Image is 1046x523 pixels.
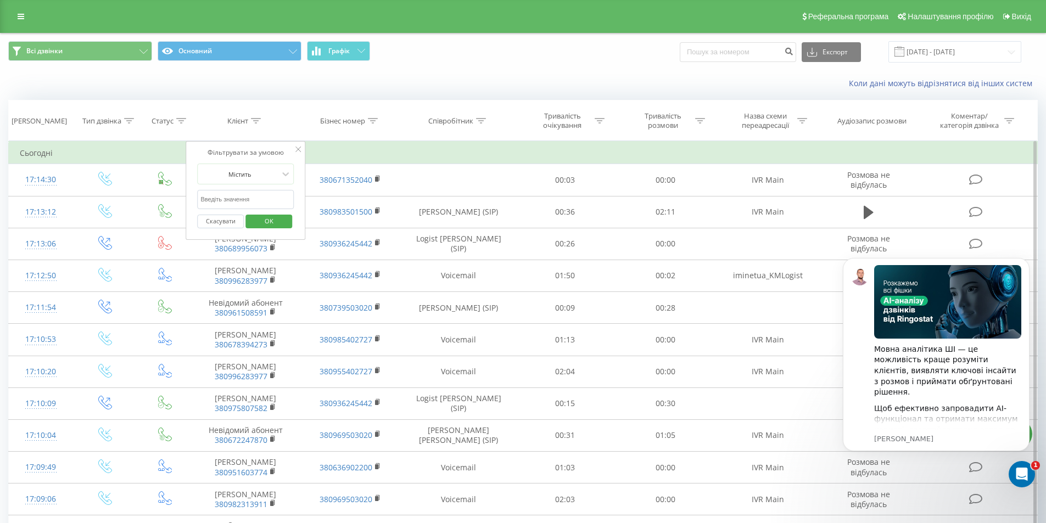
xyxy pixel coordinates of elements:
[193,292,298,324] td: Невідомий абонент
[515,292,616,324] td: 00:09
[320,366,372,376] a: 380955402727
[20,329,62,350] div: 17:10:53
[402,228,515,260] td: Logist [PERSON_NAME] (SIP)
[715,196,820,228] td: IVR Main
[20,169,62,190] div: 17:14:30
[847,233,890,254] span: Розмова не відбулась
[215,339,267,350] a: 380678394273
[616,324,716,356] td: 00:00
[307,41,370,61] button: Графік
[616,164,716,196] td: 00:00
[198,147,294,158] div: Фільтрувати за умовою
[320,175,372,185] a: 380671352040
[20,201,62,223] div: 17:13:12
[227,116,248,126] div: Клієнт
[20,488,62,510] div: 17:09:06
[26,47,63,55] span: Всі дзвінки
[634,111,692,130] div: Тривалість розмови
[193,228,298,260] td: [PERSON_NAME]
[215,371,267,381] a: 380996283977
[515,483,616,515] td: 02:03
[20,361,62,383] div: 17:10:20
[193,324,298,356] td: [PERSON_NAME]
[402,419,515,451] td: [PERSON_NAME] [PERSON_NAME] (SIP)
[1012,12,1031,21] span: Вихід
[198,190,294,209] input: Введіть значення
[515,164,616,196] td: 00:03
[533,111,592,130] div: Тривалість очікування
[616,260,716,291] td: 00:02
[616,452,716,483] td: 00:00
[616,387,716,419] td: 00:30
[616,483,716,515] td: 00:00
[715,164,820,196] td: IVR Main
[847,170,890,190] span: Розмова не відбулась
[158,41,301,61] button: Основний
[193,356,298,387] td: [PERSON_NAME]
[402,483,515,515] td: Voicemail
[193,452,298,483] td: [PERSON_NAME]
[12,116,67,126] div: [PERSON_NAME]
[515,387,616,419] td: 00:15
[320,206,372,217] a: 380983501500
[402,356,515,387] td: Voicemail
[808,12,889,21] span: Реферальна програма
[515,324,616,356] td: 01:13
[1009,461,1035,487] iframe: Intercom live chat
[402,292,515,324] td: [PERSON_NAME] (SIP)
[20,425,62,446] div: 17:10:04
[8,41,152,61] button: Всі дзвінки
[515,452,616,483] td: 01:03
[847,489,890,509] span: Розмова не відбулась
[320,302,372,313] a: 380739503020
[428,116,473,126] div: Співробітник
[215,403,267,413] a: 380975807582
[82,116,121,126] div: Тип дзвінка
[245,215,292,228] button: OK
[254,212,284,229] span: OK
[215,307,267,318] a: 380961508591
[515,260,616,291] td: 01:50
[715,260,820,291] td: iminetua_KMLogist
[320,116,365,126] div: Бізнес номер
[193,483,298,515] td: [PERSON_NAME]
[715,419,820,451] td: IVR Main
[616,356,716,387] td: 00:00
[402,452,515,483] td: Voicemail
[849,78,1038,88] a: Коли дані можуть відрізнятися вiд інших систем
[198,215,244,228] button: Скасувати
[152,116,174,126] div: Статус
[193,260,298,291] td: [PERSON_NAME]
[826,241,1046,493] iframe: Intercom notifications повідомлення
[9,142,1038,164] td: Сьогодні
[320,494,372,504] a: 380969503020
[802,42,861,62] button: Експорт
[515,228,616,260] td: 00:26
[715,324,820,356] td: IVR Main
[402,196,515,228] td: [PERSON_NAME] (SIP)
[937,111,1002,130] div: Коментар/категорія дзвінка
[193,387,298,419] td: [PERSON_NAME]
[20,393,62,414] div: 17:10:09
[402,260,515,291] td: Voicemail
[616,419,716,451] td: 01:05
[616,292,716,324] td: 00:28
[20,457,62,478] div: 17:09:49
[402,324,515,356] td: Voicemail
[215,243,267,254] a: 380689956073
[715,483,820,515] td: IVR Main
[320,462,372,473] a: 380636902200
[193,419,298,451] td: Невідомий абонент
[215,275,267,286] a: 380996283977
[215,467,267,477] a: 380951603774
[320,398,372,408] a: 380936245442
[837,116,907,126] div: Аудіозапис розмови
[680,42,796,62] input: Пошук за номером
[20,297,62,318] div: 17:11:54
[1031,461,1040,470] span: 1
[320,430,372,440] a: 380969503020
